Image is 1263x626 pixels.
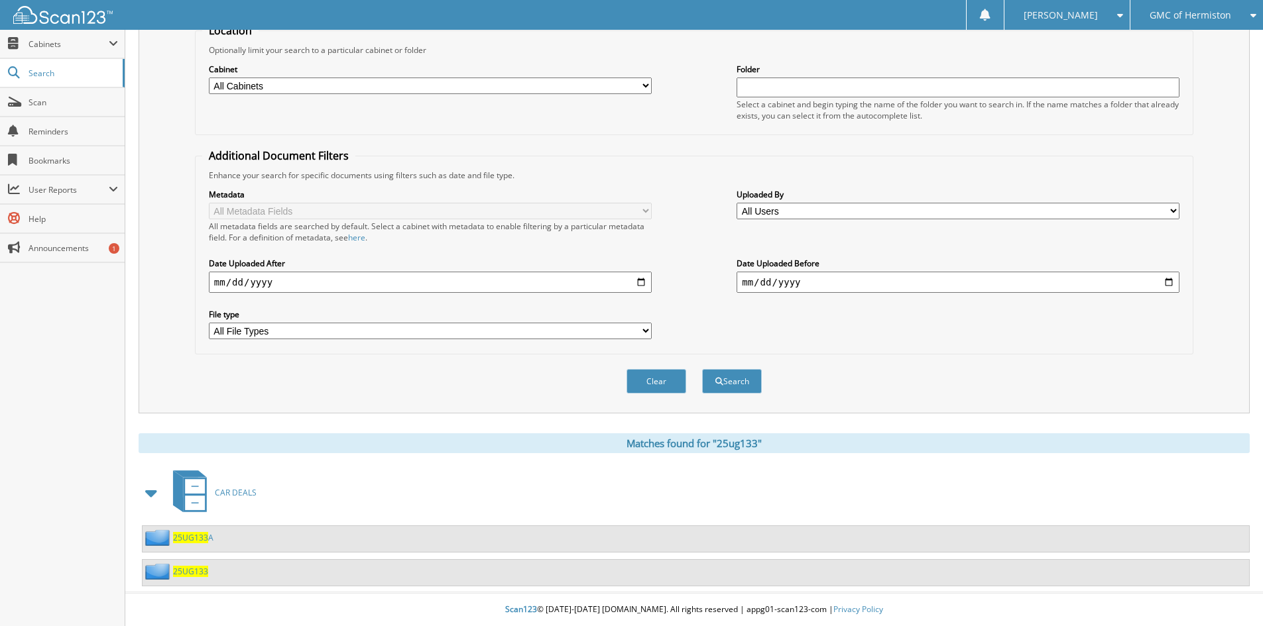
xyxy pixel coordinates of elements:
[209,258,652,269] label: Date Uploaded After
[202,23,259,38] legend: Location
[13,6,113,24] img: scan123-logo-white.svg
[29,242,118,254] span: Announcements
[702,369,762,393] button: Search
[833,603,883,615] a: Privacy Policy
[209,64,652,75] label: Cabinet
[348,232,365,243] a: here
[145,529,173,546] img: folder2.png
[1150,11,1231,19] span: GMC of Hermiston
[737,272,1179,293] input: end
[1024,11,1098,19] span: [PERSON_NAME]
[737,189,1179,200] label: Uploaded By
[209,221,652,243] div: All metadata fields are searched by default. Select a cabinet with metadata to enable filtering b...
[125,594,1263,626] div: © [DATE]-[DATE] [DOMAIN_NAME]. All rights reserved | appg01-scan123-com |
[737,258,1179,269] label: Date Uploaded Before
[209,309,652,320] label: File type
[215,487,257,498] span: CAR DEALS
[209,272,652,293] input: start
[29,184,109,195] span: User Reports
[29,126,118,137] span: Reminders
[29,213,118,225] span: Help
[145,563,173,580] img: folder2.png
[1197,562,1263,626] iframe: Chat Widget
[173,532,213,543] a: 25UG133A
[202,170,1186,181] div: Enhance your search for specific documents using filters such as date and file type.
[29,155,118,166] span: Bookmarks
[209,189,652,200] label: Metadata
[139,433,1250,453] div: Matches found for "25ug133"
[737,64,1179,75] label: Folder
[737,99,1179,121] div: Select a cabinet and begin typing the name of the folder you want to search in. If the name match...
[173,566,208,577] a: 25UG133
[165,466,257,519] a: CAR DEALS
[202,44,1186,56] div: Optionally limit your search to a particular cabinet or folder
[29,38,109,50] span: Cabinets
[109,243,119,254] div: 1
[173,532,208,543] span: 25UG133
[202,148,355,163] legend: Additional Document Filters
[505,603,537,615] span: Scan123
[29,97,118,108] span: Scan
[627,369,686,393] button: Clear
[29,68,116,79] span: Search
